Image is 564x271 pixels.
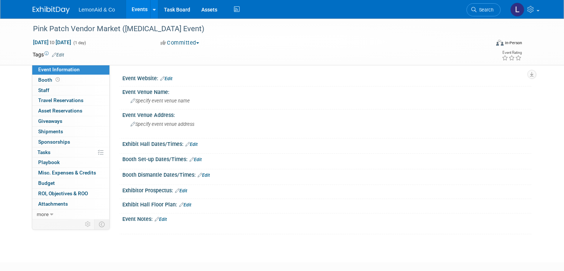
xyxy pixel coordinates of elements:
[95,219,110,229] td: Toggle Event Tabs
[160,76,172,81] a: Edit
[32,137,109,147] a: Sponsorships
[32,95,109,105] a: Travel Reservations
[122,154,531,163] div: Booth Set-up Dates/Times:
[54,77,61,82] span: Booth not reserved yet
[38,66,80,72] span: Event Information
[122,86,531,96] div: Event Venue Name:
[38,87,49,93] span: Staff
[33,51,64,58] td: Tags
[155,217,167,222] a: Edit
[37,211,49,217] span: more
[38,190,88,196] span: ROI, Objectives & ROO
[32,106,109,116] a: Asset Reservations
[32,199,109,209] a: Attachments
[32,168,109,178] a: Misc. Expenses & Credits
[32,189,109,199] a: ROI, Objectives & ROO
[38,118,62,124] span: Giveaways
[32,65,109,75] a: Event Information
[32,75,109,85] a: Booth
[122,185,531,195] div: Exhibitor Prospectus:
[122,213,531,223] div: Event Notes:
[122,169,531,179] div: Booth Dismantle Dates/Times:
[198,173,210,178] a: Edit
[32,178,109,188] a: Budget
[450,39,522,50] div: Event Format
[73,40,86,45] span: (1 day)
[496,40,504,46] img: Format-Inperson.png
[38,97,83,103] span: Travel Reservations
[82,219,95,229] td: Personalize Event Tab Strip
[79,7,115,13] span: LemonAid & Co
[122,138,531,148] div: Exhibit Hall Dates/Times:
[502,51,522,55] div: Event Rating
[38,159,60,165] span: Playbook
[38,170,96,176] span: Misc. Expenses & Credits
[32,85,109,95] a: Staff
[52,52,64,58] a: Edit
[37,149,50,155] span: Tasks
[38,108,82,114] span: Asset Reservations
[38,128,63,134] span: Shipments
[38,77,61,83] span: Booth
[32,147,109,157] a: Tasks
[466,3,501,16] a: Search
[189,157,202,162] a: Edit
[185,142,198,147] a: Edit
[33,6,70,14] img: ExhibitDay
[49,39,56,45] span: to
[158,39,202,47] button: Committed
[38,180,55,186] span: Budget
[505,40,522,46] div: In-Person
[131,121,194,127] span: Specify event venue address
[32,157,109,167] a: Playbook
[179,202,191,208] a: Edit
[33,39,72,46] span: [DATE] [DATE]
[30,22,481,36] div: Pink Patch Vendor Market ([MEDICAL_DATA] Event)
[510,3,524,17] img: Lawrence Hampp
[122,199,531,209] div: Exhibit Hall Floor Plan:
[32,209,109,219] a: more
[122,73,531,82] div: Event Website:
[38,139,70,145] span: Sponsorships
[38,201,68,207] span: Attachments
[175,188,187,193] a: Edit
[122,110,531,119] div: Event Venue Address:
[476,7,494,13] span: Search
[131,98,190,104] span: Specify event venue name
[32,116,109,126] a: Giveaways
[32,127,109,137] a: Shipments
